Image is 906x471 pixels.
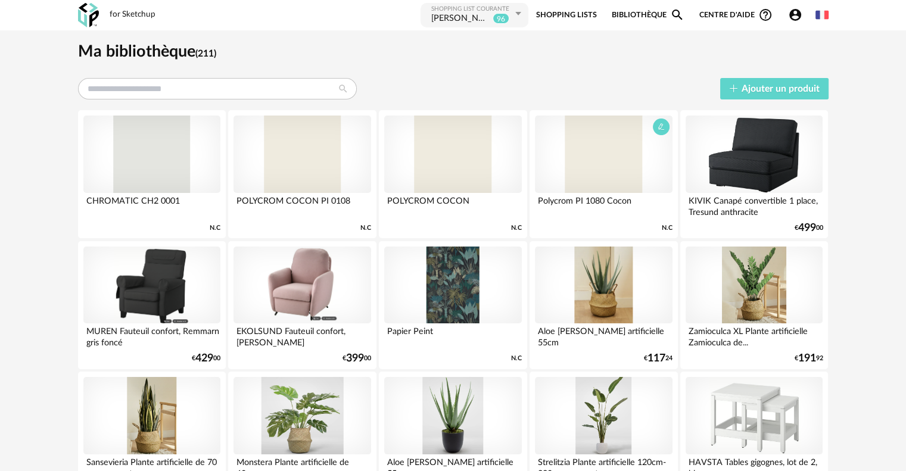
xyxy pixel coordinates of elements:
a: Shopping Lists [535,2,596,29]
span: Centre d'aideHelp Circle Outline icon [699,8,773,22]
div: FORTIN Cécilia & DEGROLARD Jérémy [431,13,490,25]
div: POLYCROM COCON [384,193,521,217]
a: Papier Peint Papier Peint N.C [379,241,527,369]
span: Magnify icon [670,8,684,22]
span: 499 [798,224,815,232]
span: Account Circle icon [788,8,802,22]
span: Account Circle icon [788,8,808,22]
a: CHROMATIC CH2 0001 CHROMATIC CH2 0001 N.C [78,110,226,238]
span: N.C [511,354,522,363]
div: MUREN Fauteuil confort, Remmarn gris foncé [83,323,220,347]
a: KIVIK Canapé convertible 1 place, Tresund anthracite KIVIK Canapé convertible 1 place, Tresund an... [680,110,828,238]
div: for Sketchup [110,10,155,20]
div: Zamioculca XL Plante artificielle Zamioculca de... [686,323,823,347]
div: CHROMATIC CH2 0001 [83,193,220,217]
span: N.C [210,224,220,232]
div: € 24 [644,354,673,363]
button: Ajouter un produit [720,78,829,100]
div: € 92 [794,354,823,363]
div: € 00 [794,224,823,232]
div: € 00 [343,354,371,363]
a: MUREN Fauteuil confort, Remmarn gris foncé MUREN Fauteuil confort, Remmarn gris foncé €42900 [78,241,226,369]
span: N.C [511,224,522,232]
span: 429 [195,354,213,363]
span: 399 [346,354,364,363]
div: POLYCROM COCON PI 0108 [233,193,371,217]
span: Ajouter un produit [742,84,820,93]
span: N.C [360,224,371,232]
a: Aloe Vera Plante artificielle 55cm Aloe [PERSON_NAME] artificielle 55cm €11724 [530,241,677,369]
a: POLYCROM COCON POLYCROM COCON N.C [379,110,527,238]
a: BibliothèqueMagnify icon [612,2,684,29]
span: Help Circle Outline icon [758,8,773,22]
div: EKOLSUND Fauteuil confort, [PERSON_NAME] [233,323,371,347]
div: KIVIK Canapé convertible 1 place, Tresund anthracite [686,193,823,217]
div: Papier Peint [384,323,521,347]
img: OXP [78,3,99,27]
div: € 00 [192,354,220,363]
span: 117 [647,354,665,363]
div: Polycrom PI 1080 Cocon [535,193,672,217]
span: (211) [195,49,216,58]
a: EKOLSUND Fauteuil confort, Gunnared brun-rose clair EKOLSUND Fauteuil confort, [PERSON_NAME] €39900 [228,241,376,369]
a: Zamioculca XL Plante artificielle Zamioculca de 90cm avec pot en plastique Zamioculca XL Plante a... [680,241,828,369]
a: Polycrom PI 1080 Cocon Polycrom PI 1080 Cocon N.C [530,110,677,238]
img: fr [815,8,829,21]
h1: Ma bibliothèque [78,41,829,62]
a: POLYCROM COCON PI 0108 POLYCROM COCON PI 0108 N.C [228,110,376,238]
span: N.C [662,224,673,232]
sup: 96 [493,13,509,24]
span: 191 [798,354,815,363]
div: Aloe [PERSON_NAME] artificielle 55cm [535,323,672,347]
div: Shopping List courante [431,5,512,13]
